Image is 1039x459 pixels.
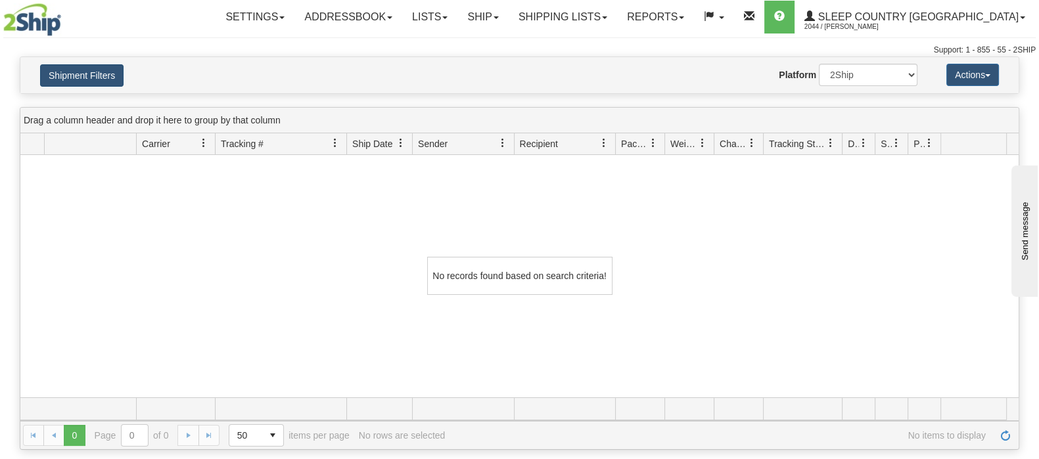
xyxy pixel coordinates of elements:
a: Shipment Issues filter column settings [885,132,908,154]
button: Actions [946,64,999,86]
a: Sleep Country [GEOGRAPHIC_DATA] 2044 / [PERSON_NAME] [795,1,1035,33]
span: 2044 / [PERSON_NAME] [804,20,903,33]
a: Tracking Status filter column settings [820,132,842,154]
a: Shipping lists [509,1,617,33]
a: Packages filter column settings [642,132,664,154]
span: Weight [670,137,698,150]
div: Support: 1 - 855 - 55 - 2SHIP [3,45,1036,56]
a: Carrier filter column settings [193,132,215,154]
a: Settings [216,1,294,33]
span: 50 [237,429,254,442]
span: Charge [720,137,747,150]
span: select [262,425,283,446]
div: Send message [10,11,122,21]
a: Ship Date filter column settings [390,132,412,154]
a: Addressbook [294,1,402,33]
div: grid grouping header [20,108,1019,133]
span: No items to display [454,430,986,441]
span: Page sizes drop down [229,424,284,447]
span: Recipient [520,137,558,150]
span: Ship Date [352,137,392,150]
img: logo2044.jpg [3,3,61,36]
button: Shipment Filters [40,64,124,87]
span: Page 0 [64,425,85,446]
a: Pickup Status filter column settings [918,132,940,154]
a: Charge filter column settings [741,132,763,154]
label: Platform [779,68,816,81]
div: No rows are selected [359,430,446,441]
a: Tracking # filter column settings [324,132,346,154]
a: Lists [402,1,457,33]
span: Delivery Status [848,137,859,150]
span: Tracking # [221,137,264,150]
span: Sleep Country [GEOGRAPHIC_DATA] [815,11,1019,22]
a: Refresh [995,425,1016,446]
div: No records found based on search criteria! [427,257,612,295]
a: Ship [457,1,508,33]
a: Delivery Status filter column settings [852,132,875,154]
span: Tracking Status [769,137,826,150]
span: Sender [418,137,448,150]
span: Packages [621,137,649,150]
span: Page of 0 [95,424,169,447]
a: Recipient filter column settings [593,132,615,154]
a: Reports [617,1,694,33]
span: Shipment Issues [881,137,892,150]
span: Pickup Status [913,137,925,150]
a: Weight filter column settings [691,132,714,154]
iframe: chat widget [1009,162,1038,296]
span: Carrier [142,137,170,150]
span: items per page [229,424,350,447]
a: Sender filter column settings [492,132,514,154]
